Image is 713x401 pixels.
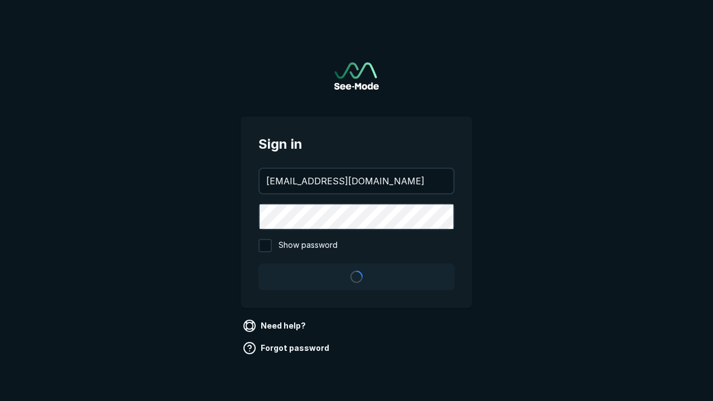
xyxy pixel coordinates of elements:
a: Forgot password [241,339,334,357]
img: See-Mode Logo [334,62,379,90]
a: Need help? [241,317,310,335]
span: Sign in [258,134,455,154]
input: your@email.com [260,169,453,193]
a: Go to sign in [334,62,379,90]
span: Show password [279,239,338,252]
